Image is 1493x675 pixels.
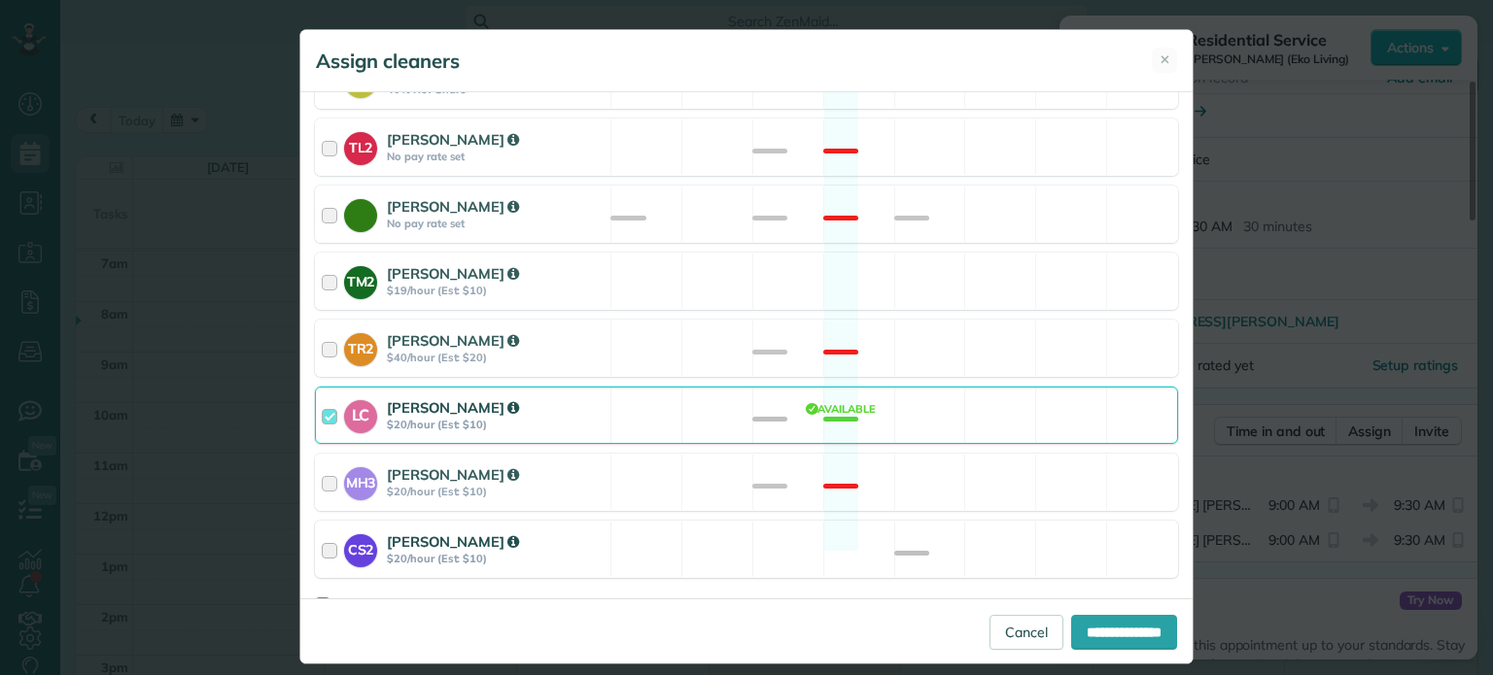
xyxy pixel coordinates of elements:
[387,150,605,163] strong: No pay rate set
[387,217,605,230] strong: No pay rate set
[387,465,519,484] strong: [PERSON_NAME]
[387,398,519,417] strong: [PERSON_NAME]
[387,418,605,431] strong: $20/hour (Est: $10)
[387,264,519,283] strong: [PERSON_NAME]
[344,467,377,493] strong: MH3
[1160,51,1170,69] span: ✕
[344,400,377,427] strong: LC
[387,485,605,498] strong: $20/hour (Est: $10)
[344,132,377,158] strong: TL2
[344,333,377,359] strong: TR2
[387,552,605,565] strong: $20/hour (Est: $10)
[387,197,519,216] strong: [PERSON_NAME]
[387,331,519,350] strong: [PERSON_NAME]
[387,532,519,551] strong: [PERSON_NAME]
[316,48,460,75] h5: Assign cleaners
[344,534,377,560] strong: CS2
[990,615,1063,650] a: Cancel
[344,266,377,292] strong: TM2
[387,351,605,364] strong: $40/hour (Est: $20)
[387,130,519,149] strong: [PERSON_NAME]
[337,595,720,613] span: Automatically recalculate amount owed for this appointment?
[387,284,605,297] strong: $19/hour (Est: $10)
